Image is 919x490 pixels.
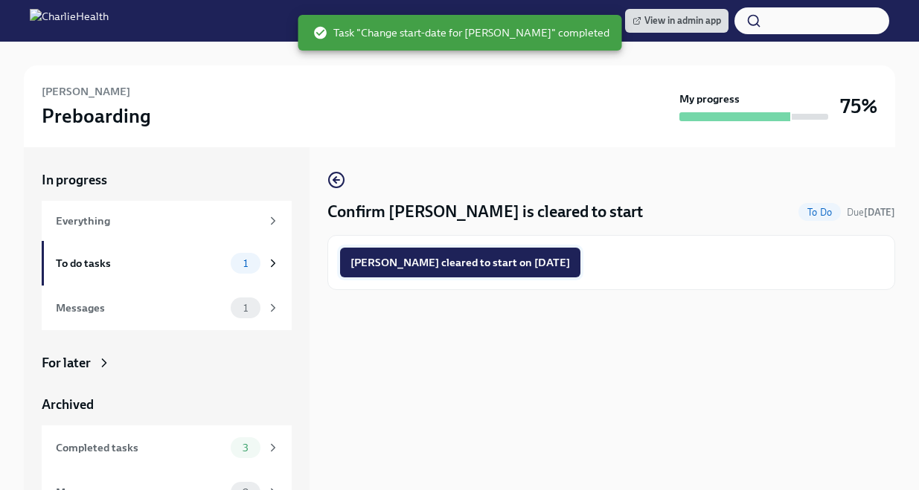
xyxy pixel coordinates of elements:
[864,207,895,218] strong: [DATE]
[56,255,225,271] div: To do tasks
[56,439,225,456] div: Completed tasks
[234,442,257,454] span: 3
[42,201,292,241] a: Everything
[327,201,643,223] h4: Confirm [PERSON_NAME] is cleared to start
[847,207,895,218] span: Due
[42,286,292,330] a: Messages1
[847,205,895,219] span: September 21st, 2025 08:00
[42,241,292,286] a: To do tasks1
[633,13,721,28] span: View in admin app
[313,25,609,40] span: Task "Change start-date for [PERSON_NAME]" completed
[56,300,225,316] div: Messages
[56,213,260,229] div: Everything
[42,103,151,129] h3: Preboarding
[840,93,877,120] h3: 75%
[679,91,740,106] strong: My progress
[234,303,257,314] span: 1
[625,9,729,33] a: View in admin app
[42,354,292,372] a: For later
[350,255,570,270] span: [PERSON_NAME] cleared to start on [DATE]
[798,207,841,218] span: To Do
[42,396,292,413] a: Archived
[42,83,130,100] h6: [PERSON_NAME]
[234,258,257,269] span: 1
[42,354,91,372] div: For later
[42,425,292,470] a: Completed tasks3
[42,171,292,189] a: In progress
[30,9,109,33] img: CharlieHealth
[340,248,580,277] button: [PERSON_NAME] cleared to start on [DATE]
